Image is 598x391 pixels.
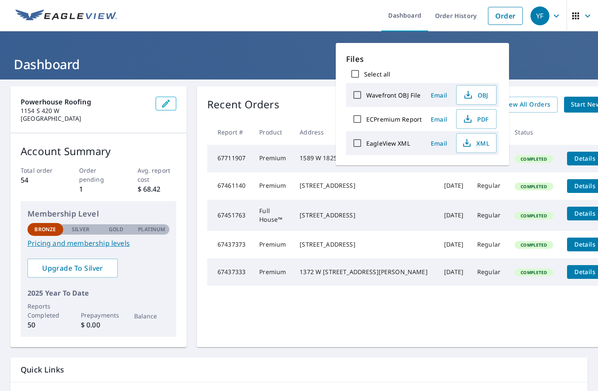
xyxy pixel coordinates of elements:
[508,119,560,145] th: Status
[346,53,499,65] p: Files
[28,288,169,298] p: 2025 Year To Date
[252,231,293,258] td: Premium
[515,183,552,189] span: Completed
[138,166,177,184] p: Avg. report cost
[252,172,293,200] td: Premium
[462,90,489,100] span: OBJ
[437,258,470,286] td: [DATE]
[72,226,90,233] p: Silver
[462,114,489,124] span: PDF
[207,258,252,286] td: 67437333
[470,258,508,286] td: Regular
[470,231,508,258] td: Regular
[207,172,252,200] td: 67461140
[503,99,551,110] span: View All Orders
[429,91,449,99] span: Email
[34,226,56,233] p: Bronze
[429,115,449,123] span: Email
[515,213,552,219] span: Completed
[21,166,60,175] p: Total order
[138,184,177,194] p: $ 68.42
[300,240,430,249] div: [STREET_ADDRESS]
[21,107,149,115] p: 1154 S 420 W
[252,258,293,286] td: Premium
[21,175,60,185] p: 54
[21,115,149,122] p: [GEOGRAPHIC_DATA]
[425,137,453,150] button: Email
[21,364,577,375] p: Quick Links
[497,97,558,113] a: View All Orders
[437,231,470,258] td: [DATE]
[456,109,497,129] button: PDF
[252,145,293,172] td: Premium
[515,242,552,248] span: Completed
[515,269,552,275] span: Completed
[300,154,430,162] div: 1589 W 1825 [GEOGRAPHIC_DATA], UT 84604
[364,70,390,78] label: Select all
[470,200,508,231] td: Regular
[456,133,497,153] button: XML
[10,55,588,73] h1: Dashboard
[366,139,410,147] label: EagleView XML
[207,145,252,172] td: 67711907
[425,113,453,126] button: Email
[425,89,453,102] button: Email
[252,119,293,145] th: Product
[300,268,430,276] div: 1372 W [STREET_ADDRESS][PERSON_NAME]
[515,156,552,162] span: Completed
[366,115,422,123] label: ECPremium Report
[79,184,118,194] p: 1
[572,209,598,217] span: Details
[300,211,430,220] div: [STREET_ADDRESS]
[572,268,598,276] span: Details
[34,263,111,273] span: Upgrade To Silver
[134,312,170,321] p: Balance
[28,259,118,278] a: Upgrade To Silver
[437,200,470,231] td: [DATE]
[207,119,252,145] th: Report #
[79,166,118,184] p: Order pending
[252,200,293,231] td: Full House™
[300,181,430,190] div: [STREET_ADDRESS]
[15,9,117,22] img: EV Logo
[207,97,279,113] p: Recent Orders
[28,302,63,320] p: Reports Completed
[293,119,437,145] th: Address
[109,226,123,233] p: Gold
[28,320,63,330] p: 50
[572,240,598,248] span: Details
[207,231,252,258] td: 67437373
[429,139,449,147] span: Email
[462,138,489,148] span: XML
[28,208,169,220] p: Membership Level
[437,172,470,200] td: [DATE]
[207,200,252,231] td: 67451763
[456,85,497,105] button: OBJ
[470,172,508,200] td: Regular
[81,320,117,330] p: $ 0.00
[21,97,149,107] p: Powerhouse Roofing
[572,182,598,190] span: Details
[488,7,523,25] a: Order
[531,6,549,25] div: YF
[366,91,420,99] label: Wavefront OBJ File
[572,154,598,162] span: Details
[81,311,117,320] p: Prepayments
[28,238,169,248] a: Pricing and membership levels
[138,226,165,233] p: Platinum
[21,144,176,159] p: Account Summary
